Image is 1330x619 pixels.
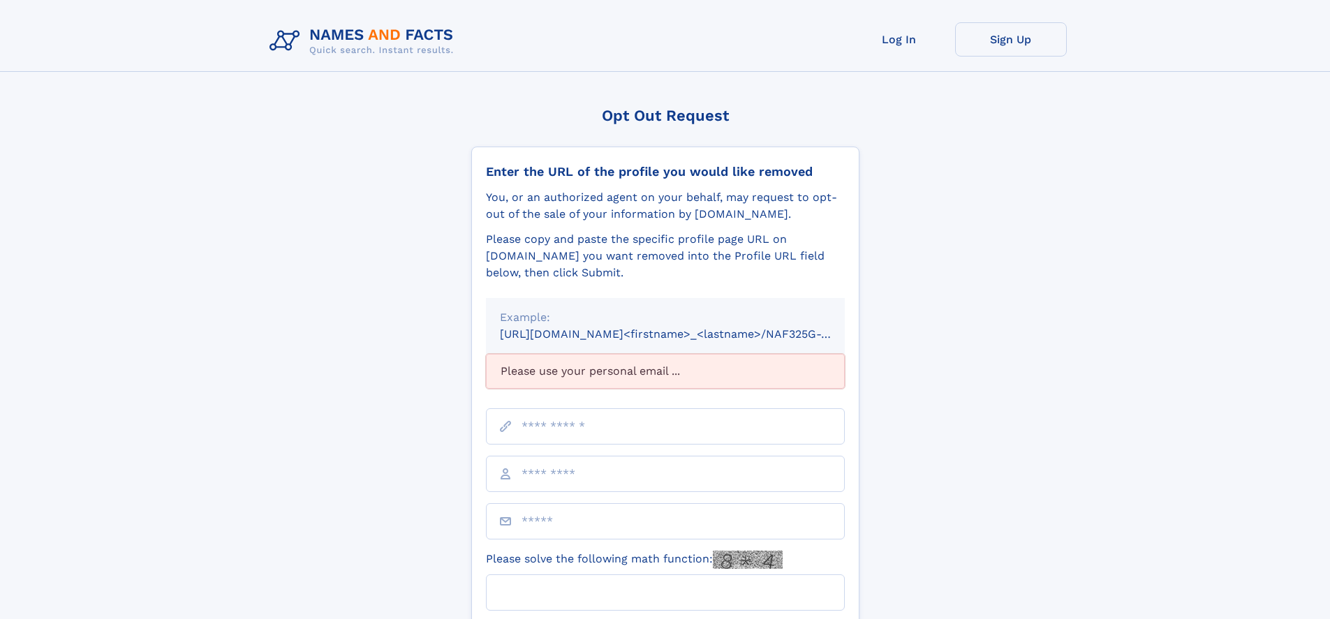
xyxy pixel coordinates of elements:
div: Example: [500,309,831,326]
small: [URL][DOMAIN_NAME]<firstname>_<lastname>/NAF325G-xxxxxxxx [500,327,871,341]
a: Sign Up [955,22,1067,57]
div: Please use your personal email ... [486,354,845,389]
img: Logo Names and Facts [264,22,465,60]
a: Log In [843,22,955,57]
div: You, or an authorized agent on your behalf, may request to opt-out of the sale of your informatio... [486,189,845,223]
div: Opt Out Request [471,107,859,124]
label: Please solve the following math function: [486,551,783,569]
div: Please copy and paste the specific profile page URL on [DOMAIN_NAME] you want removed into the Pr... [486,231,845,281]
div: Enter the URL of the profile you would like removed [486,164,845,179]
